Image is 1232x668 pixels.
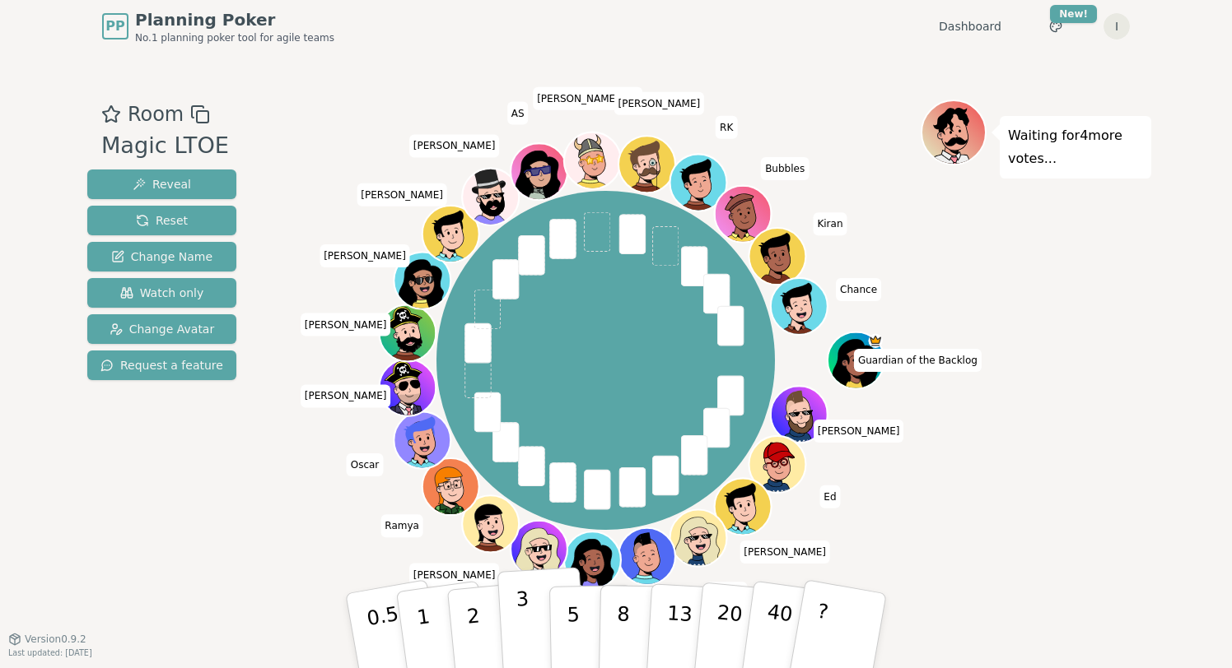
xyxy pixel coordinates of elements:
[347,453,384,476] span: Click to change your name
[135,31,334,44] span: No.1 planning poker tool for agile teams
[120,285,204,301] span: Watch only
[533,87,642,110] span: Click to change your name
[101,129,229,163] div: Magic LTOE
[320,244,410,267] span: Click to change your name
[1104,13,1130,39] button: I
[100,357,223,373] span: Request a feature
[868,334,882,348] span: Guardian of the Backlog is the host
[87,278,236,308] button: Watch only
[128,100,184,129] span: Room
[813,212,847,235] span: Click to change your name
[87,206,236,235] button: Reset
[614,92,705,115] span: Click to change your name
[301,384,391,407] span: Click to change your name
[761,157,809,180] span: Click to change your name
[566,134,619,188] button: Click to change your avatar
[716,116,737,139] span: Click to change your name
[101,100,121,129] button: Add as favourite
[87,242,236,271] button: Change Name
[409,564,500,587] span: Click to change your name
[102,8,334,44] a: PPPlanning PokerNo.1 planning poker tool for agile teams
[136,212,188,229] span: Reset
[301,313,391,336] span: Click to change your name
[1050,5,1097,23] div: New!
[87,314,236,344] button: Change Avatar
[836,278,881,301] span: Click to change your name
[87,169,236,199] button: Reveal
[105,16,124,36] span: PP
[135,8,334,31] span: Planning Poker
[819,485,840,508] span: Click to change your name
[8,648,92,657] span: Last updated: [DATE]
[409,134,500,157] span: Click to change your name
[1041,12,1071,41] button: New!
[939,18,1001,35] a: Dashboard
[854,349,982,372] span: Click to change your name
[380,514,423,537] span: Click to change your name
[111,248,212,265] span: Change Name
[740,540,830,564] span: Click to change your name
[706,582,748,605] span: Click to change your name
[1008,124,1143,170] p: Waiting for 4 more votes...
[25,633,86,646] span: Version 0.9.2
[133,176,191,193] span: Reveal
[87,350,236,380] button: Request a feature
[8,633,86,646] button: Version0.9.2
[507,102,529,125] span: Click to change your name
[357,183,447,206] span: Click to change your name
[814,420,904,443] span: Click to change your name
[110,321,215,337] span: Change Avatar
